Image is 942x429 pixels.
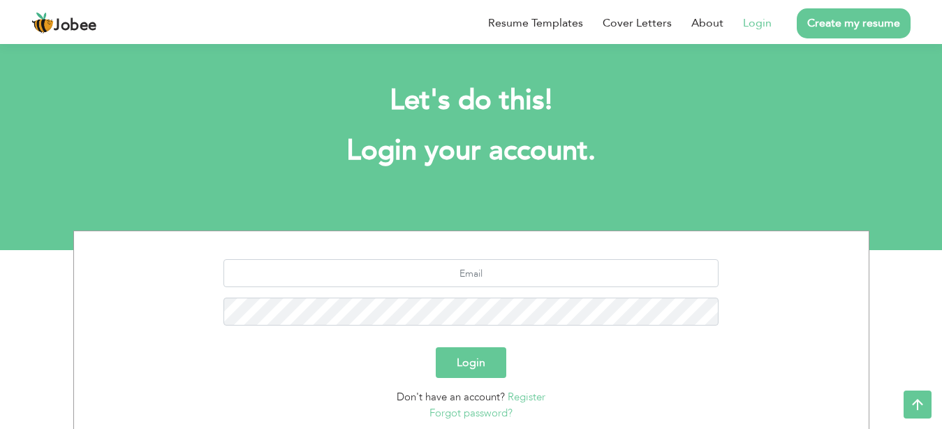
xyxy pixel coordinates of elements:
input: Email [223,259,719,287]
h2: Let's do this! [94,82,848,119]
img: jobee.io [31,12,54,34]
span: Jobee [54,18,97,34]
a: Jobee [31,12,97,34]
a: About [691,15,723,31]
a: Login [743,15,772,31]
a: Cover Letters [603,15,672,31]
a: Forgot password? [429,406,513,420]
a: Resume Templates [488,15,583,31]
a: Create my resume [797,8,911,38]
span: Don't have an account? [397,390,505,404]
button: Login [436,347,506,378]
h1: Login your account. [94,133,848,169]
a: Register [508,390,545,404]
